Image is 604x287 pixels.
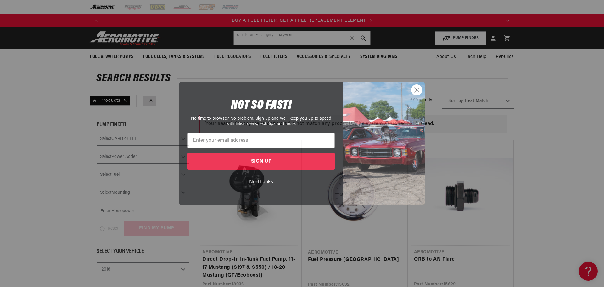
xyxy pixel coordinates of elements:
span: No time to browse? No problem. Sign up and we'll keep you up to speed with latest deals, tech tip... [191,116,331,126]
input: Enter your email address [187,133,335,148]
button: No Thanks [187,176,335,188]
img: 85cdd541-2605-488b-b08c-a5ee7b438a35.jpeg [343,82,425,205]
button: SIGN UP [187,153,335,170]
span: NOT SO FAST! [231,99,292,112]
button: Close dialog [411,84,422,95]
